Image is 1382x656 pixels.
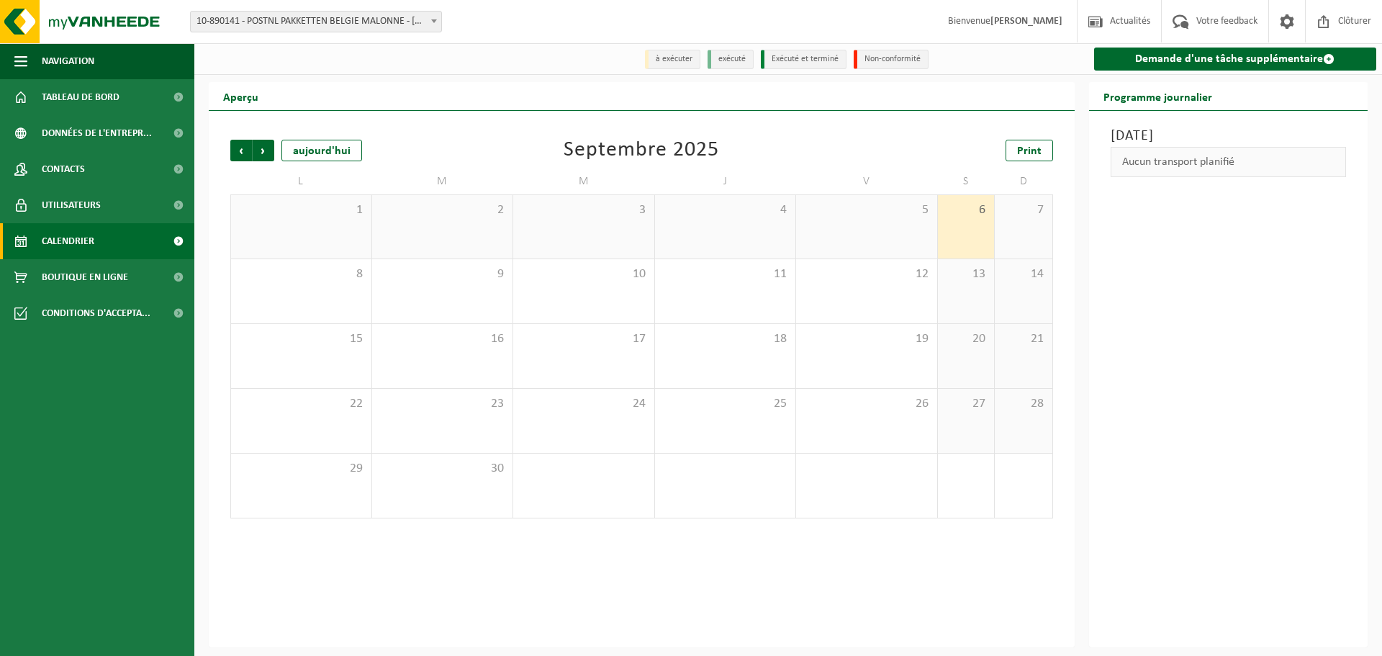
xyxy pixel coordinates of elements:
span: Tableau de bord [42,79,119,115]
span: 15 [238,331,364,347]
span: 21 [1002,331,1044,347]
span: Précédent [230,140,252,161]
h2: Programme journalier [1089,82,1227,110]
span: 30 [379,461,506,477]
span: 26 [803,396,930,412]
span: 14 [1002,266,1044,282]
span: 29 [238,461,364,477]
span: 8 [238,266,364,282]
span: 7 [1002,202,1044,218]
td: M [372,169,514,194]
span: 23 [379,396,506,412]
li: exécuté [708,50,754,69]
span: 10-890141 - POSTNL PAKKETTEN BELGIE MALONNE - MALONNE [190,11,442,32]
span: 28 [1002,396,1044,412]
td: V [796,169,938,194]
li: Exécuté et terminé [761,50,846,69]
strong: [PERSON_NAME] [990,16,1062,27]
span: Navigation [42,43,94,79]
a: Print [1006,140,1053,161]
span: 27 [945,396,988,412]
div: Septembre 2025 [564,140,719,161]
span: 17 [520,331,647,347]
span: 20 [945,331,988,347]
span: 6 [945,202,988,218]
td: L [230,169,372,194]
div: Aucun transport planifié [1111,147,1347,177]
span: 24 [520,396,647,412]
h3: [DATE] [1111,125,1347,147]
span: 19 [803,331,930,347]
td: S [938,169,995,194]
li: Non-conformité [854,50,929,69]
span: Conditions d'accepta... [42,295,150,331]
span: 13 [945,266,988,282]
span: 2 [379,202,506,218]
li: à exécuter [645,50,700,69]
span: Suivant [253,140,274,161]
span: Calendrier [42,223,94,259]
span: Utilisateurs [42,187,101,223]
span: 18 [662,331,789,347]
span: 10 [520,266,647,282]
span: 16 [379,331,506,347]
span: Contacts [42,151,85,187]
td: J [655,169,797,194]
span: 10-890141 - POSTNL PAKKETTEN BELGIE MALONNE - MALONNE [191,12,441,32]
span: 22 [238,396,364,412]
span: 12 [803,266,930,282]
td: D [995,169,1052,194]
div: aujourd'hui [281,140,362,161]
span: Print [1017,145,1042,157]
span: 9 [379,266,506,282]
span: Données de l'entrepr... [42,115,152,151]
td: M [513,169,655,194]
span: 25 [662,396,789,412]
span: 11 [662,266,789,282]
h2: Aperçu [209,82,273,110]
span: 3 [520,202,647,218]
span: Boutique en ligne [42,259,128,295]
span: 4 [662,202,789,218]
span: 1 [238,202,364,218]
a: Demande d'une tâche supplémentaire [1094,48,1377,71]
span: 5 [803,202,930,218]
